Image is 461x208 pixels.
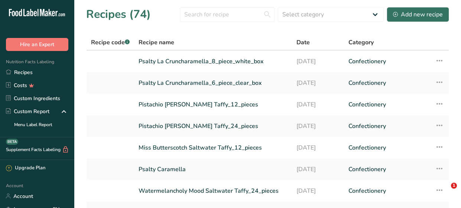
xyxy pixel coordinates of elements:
a: Confectionery [348,54,426,69]
div: Add new recipe [393,10,443,19]
a: Psalty La Cruncharamella_6_piece_clear_box [139,75,288,91]
a: [DATE] [296,161,340,177]
a: Miss Butterscotch Saltwater Taffy_12_pieces [139,140,288,156]
button: Hire an Expert [6,38,68,51]
a: Pistachio [PERSON_NAME] Taffy_24_pieces [139,118,288,134]
a: [DATE] [296,75,340,91]
a: [DATE] [296,54,340,69]
a: Pistachio [PERSON_NAME] Taffy_12_pieces [139,97,288,112]
a: Confectionery [348,118,426,134]
a: Confectionery [348,75,426,91]
a: [DATE] [296,118,340,134]
a: [DATE] [296,97,340,112]
a: [DATE] [296,183,340,199]
a: Psalty Caramella [139,161,288,177]
span: Category [348,38,374,47]
span: Date [296,38,310,47]
a: Confectionery [348,97,426,112]
a: Watermelancholy Mood Saltwater Taffy_24_pieces [139,183,288,199]
div: BETA [6,139,18,145]
button: Add new recipe [387,7,449,22]
div: Custom Report [6,108,49,115]
span: 1 [451,183,457,189]
a: [DATE] [296,140,340,156]
a: Confectionery [348,161,426,177]
a: Psalty La Cruncharamella_8_piece_white_box [139,54,288,69]
a: Confectionery [348,183,426,199]
span: Recipe code [91,38,130,47]
div: Upgrade Plan [6,164,45,172]
a: Confectionery [348,140,426,156]
input: Search for recipe [180,7,275,22]
span: Recipe name [139,38,174,47]
iframe: Intercom live chat [436,183,454,201]
h1: Recipes (74) [86,6,151,23]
